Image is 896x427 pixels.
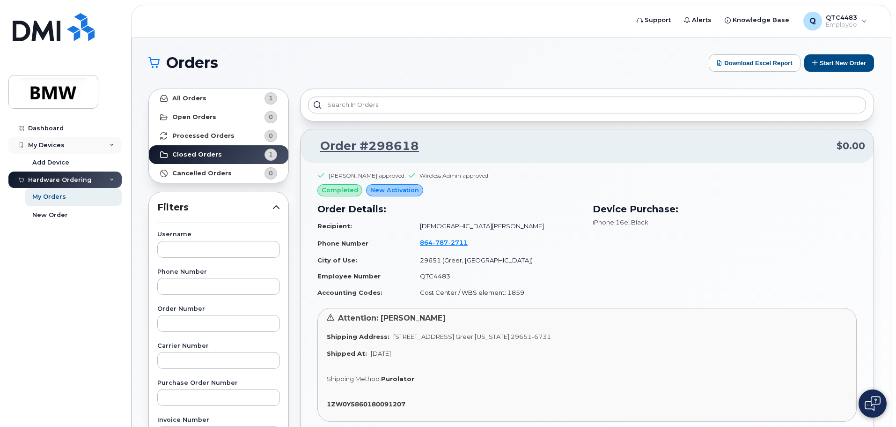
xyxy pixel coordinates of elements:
strong: Employee Number [317,272,381,280]
span: Orders [166,56,218,70]
span: Attention: [PERSON_NAME] [338,314,446,322]
a: Open Orders0 [149,108,288,127]
span: [DATE] [371,350,391,357]
strong: City of Use: [317,256,357,264]
span: 0 [269,112,273,121]
strong: Closed Orders [172,151,222,158]
strong: 1ZW0Y5860180091207 [327,400,405,408]
input: Search in orders [308,97,866,113]
div: Wireless Admin approved [419,172,488,180]
a: Processed Orders0 [149,127,288,145]
h3: Order Details: [317,202,581,216]
strong: Recipient: [317,222,352,230]
span: iPhone 16e [593,218,628,226]
label: Carrier Number [157,343,280,349]
td: [DEMOGRAPHIC_DATA][PERSON_NAME] [411,218,581,234]
img: Open chat [865,396,881,411]
strong: Purolator [381,375,414,382]
span: 1 [269,94,273,103]
span: Filters [157,201,272,214]
span: 787 [433,239,448,246]
strong: Open Orders [172,113,216,121]
strong: All Orders [172,95,206,102]
span: , Black [628,218,648,226]
div: [PERSON_NAME] approved [329,172,404,180]
a: Order #298618 [309,138,419,155]
a: All Orders1 [149,89,288,108]
span: completed [322,186,358,195]
label: Invoice Number [157,417,280,423]
a: Cancelled Orders0 [149,164,288,183]
span: 864 [420,239,468,246]
h3: Device Purchase: [593,202,857,216]
strong: Processed Orders [172,132,235,140]
td: 29651 (Greer, [GEOGRAPHIC_DATA]) [411,252,581,269]
span: [STREET_ADDRESS] Greer [US_STATE] 29651-6731 [393,333,551,340]
span: 2711 [448,239,468,246]
button: Start New Order [804,54,874,72]
label: Username [157,232,280,238]
strong: Shipped At: [327,350,367,357]
span: 1 [269,150,273,159]
button: Download Excel Report [709,54,801,72]
strong: Shipping Address: [327,333,389,340]
strong: Cancelled Orders [172,170,232,177]
label: Phone Number [157,269,280,275]
span: 0 [269,169,273,178]
span: Shipping Method: [327,375,381,382]
span: New Activation [370,186,419,195]
td: Cost Center / WBS element: 1859 [411,285,581,301]
strong: Phone Number [317,240,368,247]
td: QTC4483 [411,268,581,285]
label: Purchase Order Number [157,380,280,386]
a: 1ZW0Y5860180091207 [327,400,409,408]
a: Closed Orders1 [149,145,288,164]
label: Order Number [157,306,280,312]
span: 0 [269,131,273,140]
span: $0.00 [837,139,865,153]
strong: Accounting Codes: [317,289,382,296]
a: 8647872711 [420,239,479,246]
